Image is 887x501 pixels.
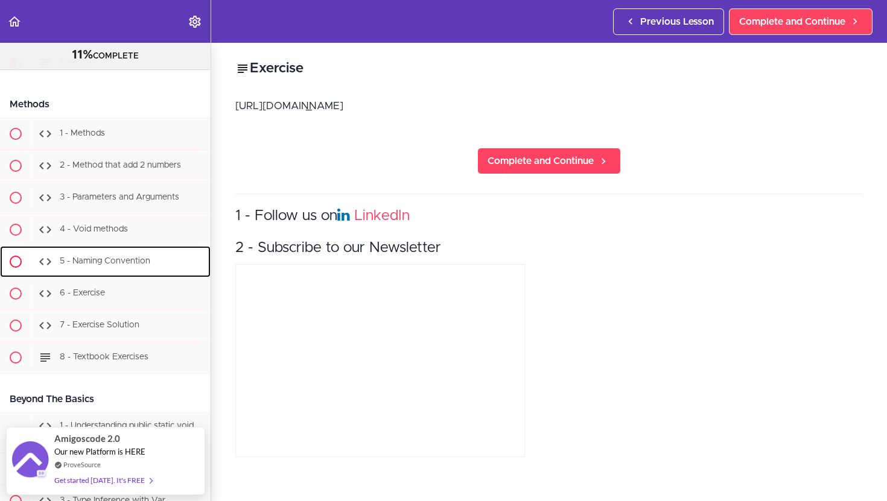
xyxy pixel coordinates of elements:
[60,289,105,297] span: 6 - Exercise
[235,58,863,79] h2: Exercise
[60,161,181,169] span: 2 - Method that add 2 numbers
[63,459,101,470] a: ProveSource
[729,8,873,35] a: Complete and Continue
[54,447,145,456] span: Our new Platform is HERE
[12,441,48,481] img: provesource social proof notification image
[60,257,150,265] span: 5 - Naming Convention
[15,48,196,63] div: COMPLETE
[235,206,863,226] h3: 1 - Follow us on
[354,209,410,223] a: LinkedIn
[235,238,863,258] h3: 2 - Subscribe to our Newsletter
[613,8,724,35] a: Previous Lesson
[60,129,105,137] span: 1 - Methods
[640,14,714,29] span: Previous Lesson
[72,49,93,61] span: 11%
[488,154,594,168] span: Complete and Continue
[60,321,139,329] span: 7 - Exercise Solution
[60,353,148,361] span: 8 - Textbook Exercises
[60,225,128,233] span: 4 - Void methods
[188,14,202,29] svg: Settings Menu
[739,14,845,29] span: Complete and Continue
[38,421,194,444] span: 1 - Understanding public static void main
[60,193,179,201] span: 3 - Parameters and Arguments
[54,432,120,446] span: Amigoscode 2.0
[54,473,152,487] div: Get started [DATE]. It's FREE
[477,148,621,174] a: Complete and Continue
[7,14,22,29] svg: Back to course curriculum
[235,97,863,115] p: [URL][DOMAIN_NAME]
